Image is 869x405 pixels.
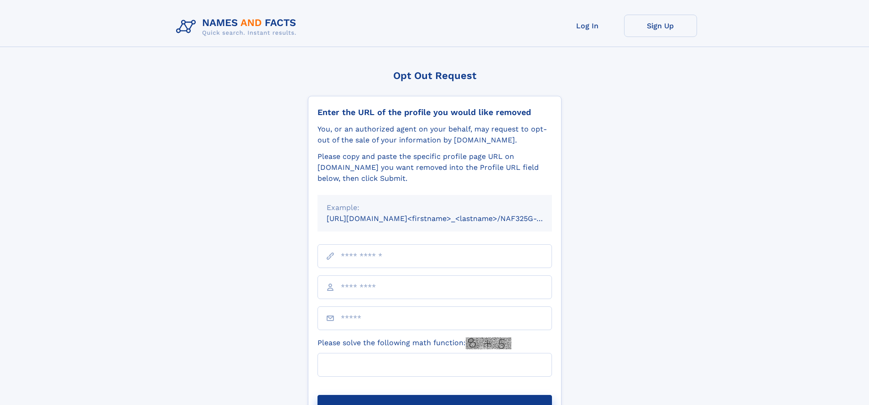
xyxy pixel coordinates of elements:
[308,70,562,81] div: Opt Out Request
[172,15,304,39] img: Logo Names and Facts
[327,202,543,213] div: Example:
[317,337,511,349] label: Please solve the following math function:
[624,15,697,37] a: Sign Up
[551,15,624,37] a: Log In
[317,151,552,184] div: Please copy and paste the specific profile page URL on [DOMAIN_NAME] you want removed into the Pr...
[327,214,569,223] small: [URL][DOMAIN_NAME]<firstname>_<lastname>/NAF325G-xxxxxxxx
[317,107,552,117] div: Enter the URL of the profile you would like removed
[317,124,552,146] div: You, or an authorized agent on your behalf, may request to opt-out of the sale of your informatio...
